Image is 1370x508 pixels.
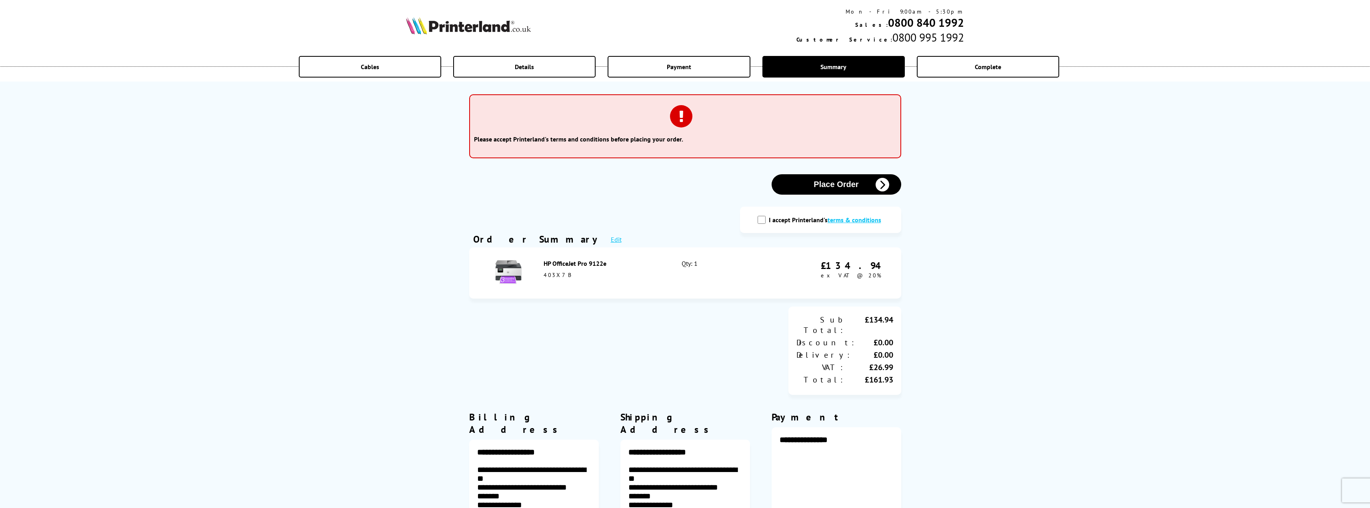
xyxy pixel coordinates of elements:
[845,375,893,385] div: £161.93
[544,259,664,267] div: HP OfficeJet Pro 9122e
[796,8,964,15] div: Mon - Fri 9:00am - 5:30pm
[796,375,845,385] div: Total:
[821,272,881,279] span: ex VAT @ 20%
[473,233,603,245] div: Order Summary
[855,21,888,28] span: Sales:
[796,350,852,360] div: Delivery:
[515,63,534,71] span: Details
[796,362,845,373] div: VAT:
[772,411,901,423] div: Payment
[796,315,845,335] div: Sub Total:
[682,259,764,287] div: Qty: 1
[828,216,881,224] a: modal_tc
[796,337,856,348] div: Discount:
[469,411,599,436] div: Billing Address
[888,15,964,30] a: 0800 840 1992
[474,135,896,143] li: Please accept Printerland's terms and conditions before placing your order.
[620,411,750,436] div: Shipping Address
[611,235,622,243] a: Edit
[796,36,892,43] span: Customer Service:
[845,362,893,373] div: £26.99
[772,174,901,195] button: Place Order
[856,337,893,348] div: £0.00
[406,17,531,34] img: Printerland Logo
[892,30,964,45] span: 0800 995 1992
[820,63,846,71] span: Summary
[544,271,664,279] div: 403X7B
[852,350,893,360] div: £0.00
[975,63,1001,71] span: Complete
[494,258,522,286] img: HP OfficeJet Pro 9122e
[361,63,379,71] span: Cables
[821,259,889,272] div: £134.94
[769,216,885,224] label: I accept Printerland's
[667,63,691,71] span: Payment
[845,315,893,335] div: £134.94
